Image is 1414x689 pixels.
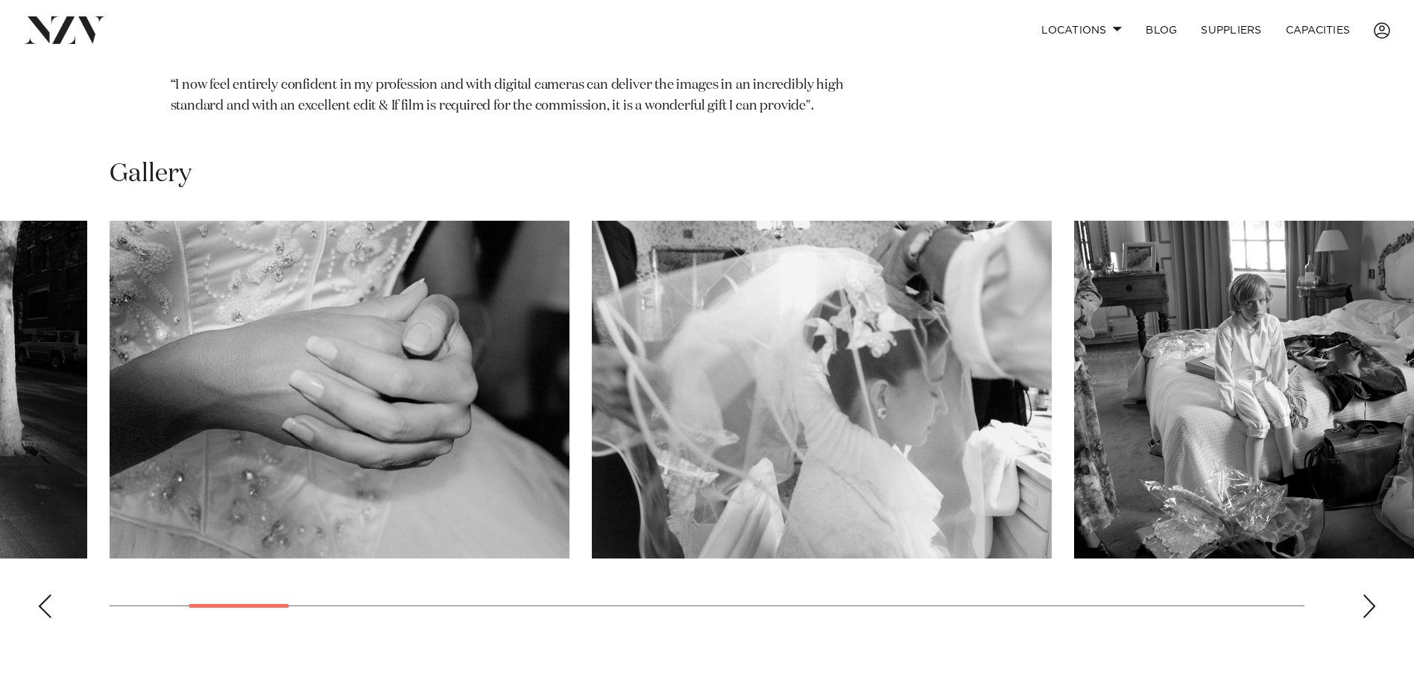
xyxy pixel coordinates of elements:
swiper-slide: 4 / 30 [592,221,1052,559]
p: “I now feel entirely confident in my profession and with digital cameras can deliver the images i... [171,75,895,117]
swiper-slide: 3 / 30 [110,221,569,559]
h2: Gallery [110,157,192,191]
a: Locations [1029,14,1134,46]
a: SUPPLIERS [1189,14,1273,46]
img: nzv-logo.png [24,16,105,43]
a: Capacities [1274,14,1363,46]
a: BLOG [1134,14,1189,46]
